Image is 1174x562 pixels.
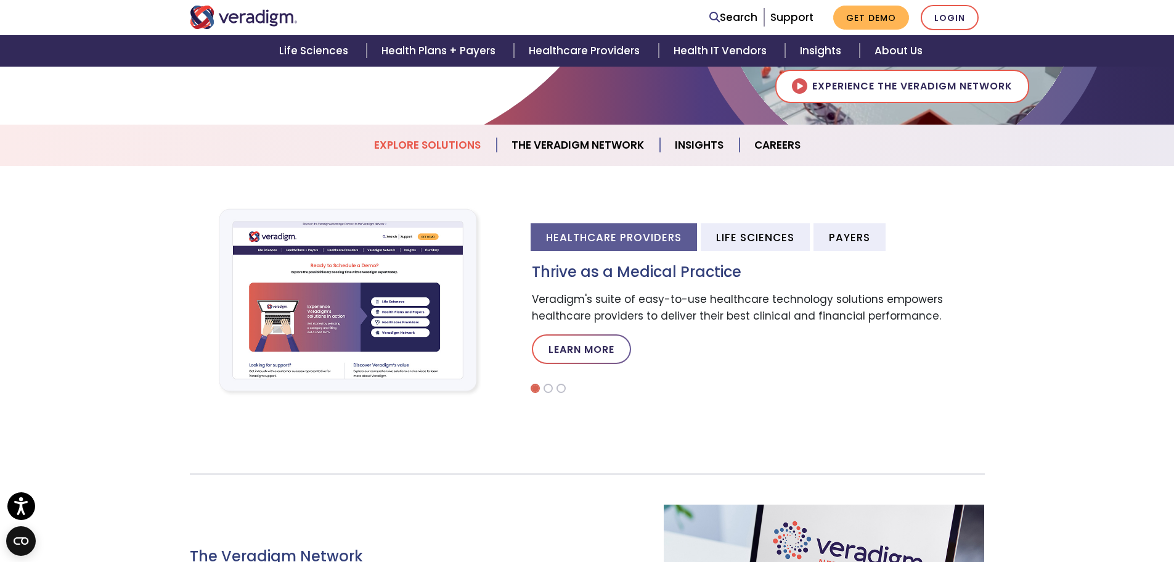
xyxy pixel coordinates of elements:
a: The Veradigm Network [497,130,660,161]
a: Insights [660,130,740,161]
button: Open CMP widget [6,526,36,556]
a: Insights [785,35,860,67]
a: Careers [740,130,815,161]
h3: Thrive as a Medical Practice [532,263,985,281]
a: Search [709,9,757,26]
p: Veradigm's suite of easy-to-use healthcare technology solutions empowers healthcare providers to ... [532,291,985,324]
a: Life Sciences [264,35,367,67]
a: Get Demo [833,6,909,30]
img: Veradigm logo [190,6,298,29]
a: Health IT Vendors [659,35,785,67]
a: Health Plans + Payers [367,35,514,67]
a: Login [921,5,979,30]
li: Payers [813,223,886,251]
iframe: Drift Chat Widget [937,473,1159,547]
li: Life Sciences [701,223,810,251]
a: Healthcare Providers [514,35,658,67]
li: Healthcare Providers [531,223,697,251]
a: Learn More [532,334,631,364]
a: About Us [860,35,937,67]
a: Support [770,10,813,25]
a: Explore Solutions [359,130,497,161]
